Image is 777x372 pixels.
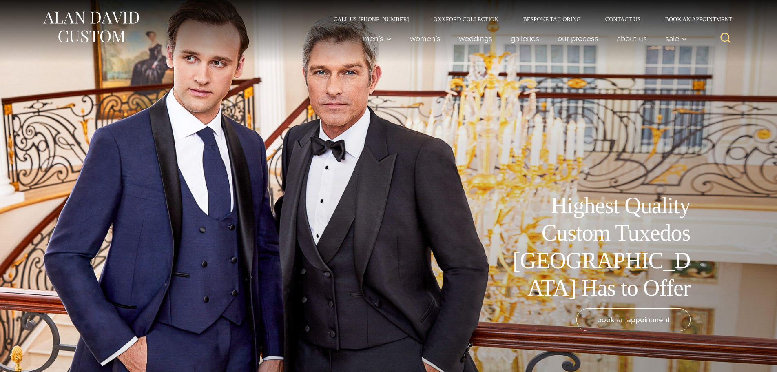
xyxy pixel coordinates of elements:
a: About Us [607,30,656,47]
a: Book an Appointment [653,16,735,22]
a: Call Us [PHONE_NUMBER] [321,16,421,22]
nav: Primary Navigation [354,30,691,47]
a: Our Process [548,30,607,47]
img: Alan David Custom [42,9,140,45]
a: Women’s [401,30,449,47]
a: weddings [449,30,501,47]
a: Contact Us [593,16,653,22]
nav: Secondary Navigation [321,16,735,22]
button: View Search Form [716,29,735,48]
h1: Highest Quality Custom Tuxedos [GEOGRAPHIC_DATA] Has to Offer [507,192,691,302]
a: book an appointment [576,308,691,331]
a: Galleries [501,30,548,47]
span: Sale [665,34,687,42]
span: book an appointment [597,314,670,325]
a: Oxxford Collection [421,16,511,22]
span: Men’s [363,34,392,42]
a: Bespoke Tailoring [511,16,593,22]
